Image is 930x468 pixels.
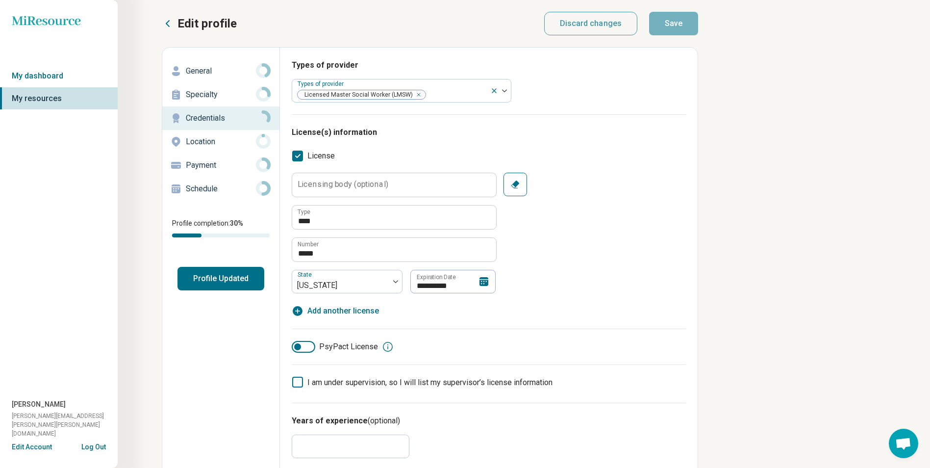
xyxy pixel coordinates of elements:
a: Payment [162,154,279,177]
button: Log Out [81,442,106,450]
span: Add another license [307,305,379,317]
span: Licensed Master Social Worker (LMSW) [298,90,416,100]
span: [PERSON_NAME][EMAIL_ADDRESS][PERSON_NAME][PERSON_NAME][DOMAIN_NAME] [12,412,118,438]
span: 30 % [230,219,243,227]
label: Type [298,209,310,215]
p: Payment [186,159,256,171]
button: Edit Account [12,442,52,452]
label: PsyPact License [292,341,378,353]
span: License [307,150,335,162]
button: Save [649,12,698,35]
a: Credentials [162,106,279,130]
button: Edit profile [162,16,237,31]
h3: Years of experience [292,415,686,427]
p: Schedule [186,183,256,195]
p: Credentials [186,112,256,124]
span: (optional) [368,416,400,425]
a: Schedule [162,177,279,201]
label: Types of provider [298,80,346,87]
button: Profile Updated [177,267,264,290]
div: Profile completion: [162,212,279,243]
label: State [298,271,314,278]
p: Location [186,136,256,148]
p: General [186,65,256,77]
label: Licensing body (optional) [298,181,388,188]
p: Specialty [186,89,256,101]
button: Add another license [292,305,379,317]
div: Profile completion [172,234,270,237]
button: Discard changes [544,12,638,35]
input: credential.licenses.0.name [292,206,496,229]
label: Number [298,241,319,247]
p: Edit profile [177,16,237,31]
a: General [162,59,279,83]
span: [PERSON_NAME] [12,399,66,410]
div: Open chat [889,429,918,458]
h3: License(s) information [292,127,686,138]
h3: Types of provider [292,59,686,71]
a: Specialty [162,83,279,106]
a: Location [162,130,279,154]
span: I am under supervision, so I will list my supervisor’s license information [307,378,553,387]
